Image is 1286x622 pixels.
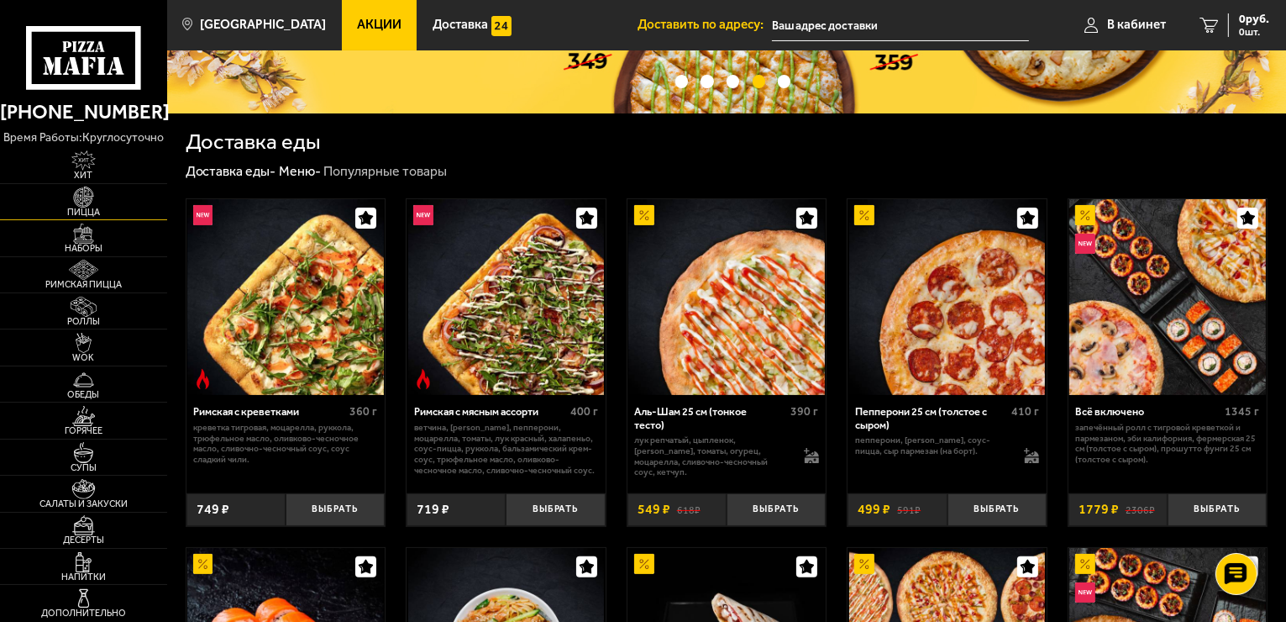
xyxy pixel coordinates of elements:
[491,16,512,36] img: 15daf4d41897b9f0e9f617042186c801.svg
[1126,503,1155,516] s: 2306 ₽
[197,503,229,516] span: 749 ₽
[193,205,213,225] img: Новинка
[858,503,890,516] span: 499 ₽
[193,423,377,466] p: креветка тигровая, моцарелла, руккола, трюфельное масло, оливково-чесночное масло, сливочно-чесно...
[772,10,1029,41] span: Российский проспект, 1
[413,369,433,389] img: Острое блюдо
[634,205,654,225] img: Акционный
[677,503,701,516] s: 618 ₽
[1239,13,1269,25] span: 0 руб.
[634,554,654,574] img: Акционный
[791,404,819,419] span: 390 г
[1168,493,1267,526] button: Выбрать
[193,405,345,418] div: Римская с креветками
[279,163,321,179] a: Меню-
[1069,199,1266,396] img: Всё включено
[772,10,1029,41] input: Ваш адрес доставки
[1075,234,1095,254] img: Новинка
[727,75,739,87] button: точки переключения
[638,18,772,31] span: Доставить по адресу:
[627,199,827,396] a: АкционныйАль-Шам 25 см (тонкое тесто)
[1011,404,1039,419] span: 410 г
[186,199,386,396] a: НовинкаОстрое блюдоРимская с креветками
[193,369,213,389] img: Острое блюдо
[855,435,1010,457] p: пепперони, [PERSON_NAME], соус-пицца, сыр пармезан (на борт).
[1239,27,1269,37] span: 0 шт.
[634,435,790,478] p: лук репчатый, цыпленок, [PERSON_NAME], томаты, огурец, моцарелла, сливочно-чесночный соус, кетчуп.
[855,405,1007,431] div: Пепперони 25 см (толстое с сыром)
[323,163,447,181] div: Популярные товары
[848,199,1047,396] a: АкционныйПепперони 25 см (толстое с сыром)
[753,75,765,87] button: точки переключения
[638,503,670,516] span: 549 ₽
[897,503,921,516] s: 591 ₽
[570,404,598,419] span: 400 г
[186,163,276,179] a: Доставка еды-
[634,405,786,431] div: Аль-Шам 25 см (тонкое тесто)
[349,404,377,419] span: 360 г
[849,199,1046,396] img: Пепперони 25 см (толстое с сыром)
[1075,582,1095,603] img: Новинка
[407,199,606,396] a: НовинкаОстрое блюдоРимская с мясным ассорти
[193,554,213,574] img: Акционный
[408,199,605,396] img: Римская с мясным ассорти
[1068,199,1268,396] a: АкционныйНовинкаВсё включено
[1226,404,1260,419] span: 1345 г
[506,493,605,526] button: Выбрать
[778,75,790,87] button: точки переключения
[357,18,402,31] span: Акции
[200,18,326,31] span: [GEOGRAPHIC_DATA]
[414,405,566,418] div: Римская с мясным ассорти
[947,493,1047,526] button: Выбрать
[727,493,826,526] button: Выбрать
[701,75,713,87] button: точки переключения
[187,199,384,396] img: Римская с креветками
[1107,18,1166,31] span: В кабинет
[413,205,433,225] img: Новинка
[628,199,825,396] img: Аль-Шам 25 см (тонкое тесто)
[854,205,874,225] img: Акционный
[1075,405,1220,418] div: Всё включено
[1075,554,1095,574] img: Акционный
[286,493,385,526] button: Выбрать
[675,75,688,87] button: точки переключения
[433,18,488,31] span: Доставка
[1075,205,1095,225] img: Акционный
[414,423,598,477] p: ветчина, [PERSON_NAME], пепперони, моцарелла, томаты, лук красный, халапеньо, соус-пицца, руккола...
[1079,503,1119,516] span: 1779 ₽
[186,131,321,153] h1: Доставка еды
[1075,423,1259,466] p: Запечённый ролл с тигровой креветкой и пармезаном, Эби Калифорния, Фермерская 25 см (толстое с сы...
[854,554,874,574] img: Акционный
[417,503,449,516] span: 719 ₽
